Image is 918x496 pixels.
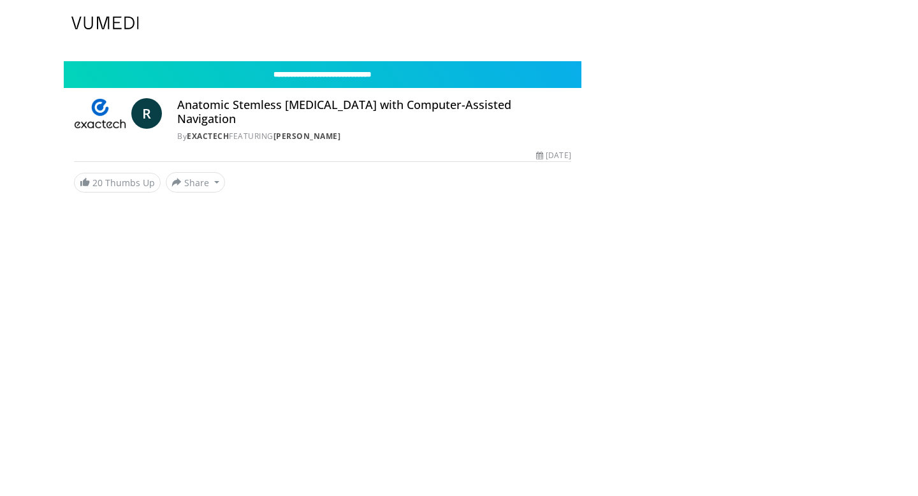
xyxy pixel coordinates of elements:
img: VuMedi Logo [71,17,139,29]
a: 20 Thumbs Up [74,173,161,193]
h4: Anatomic Stemless [MEDICAL_DATA] with Computer-Assisted Navigation [177,98,571,126]
span: 20 [92,177,103,189]
a: Exactech [187,131,229,142]
a: [PERSON_NAME] [273,131,341,142]
a: R [131,98,162,129]
div: By FEATURING [177,131,571,142]
button: Share [166,172,225,193]
div: [DATE] [536,150,571,161]
img: Exactech [74,98,126,129]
